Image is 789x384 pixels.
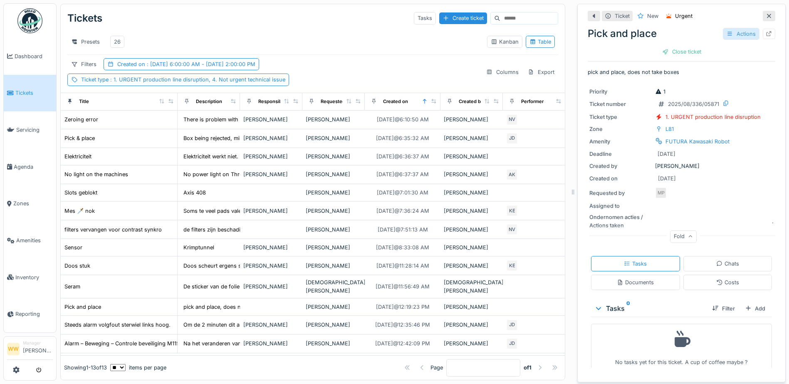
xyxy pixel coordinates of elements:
[665,125,674,133] div: L81
[444,321,500,329] div: [PERSON_NAME]
[589,175,652,182] div: Created on
[589,113,652,121] div: Ticket type
[521,98,544,105] div: Performer
[589,125,652,133] div: Zone
[183,340,318,347] div: Na het veranderen van het programma blokkeerd d...
[306,340,361,347] div: [PERSON_NAME]
[64,340,180,347] div: Alarm – Beweging – Controle beveiliging M115
[306,303,361,311] div: [PERSON_NAME]
[665,113,761,121] div: 1. URGENT production line disruption
[658,175,676,182] div: [DATE]
[491,38,519,46] div: Kanban
[67,7,102,29] div: Tickets
[306,244,361,251] div: [PERSON_NAME]
[444,170,500,178] div: [PERSON_NAME]
[243,170,299,178] div: [PERSON_NAME]
[506,169,518,180] div: AK
[742,303,769,314] div: Add
[430,364,443,372] div: Page
[376,153,429,160] div: [DATE] @ 6:36:37 AM
[376,283,430,290] div: [DATE] @ 11:56:49 AM
[376,134,429,142] div: [DATE] @ 6:35:32 AM
[4,296,56,333] a: Reporting
[183,283,302,290] div: De sticker van de folie is achteraan half in de...
[183,207,278,215] div: Soms te veel pads valen op de grond
[114,38,121,46] div: 26
[588,26,775,41] div: Pick and place
[506,224,518,235] div: NV
[64,207,95,215] div: Mes 🗡️ nok
[647,12,658,20] div: New
[4,38,56,75] a: Dashboard
[15,52,53,60] span: Dashboard
[13,199,53,207] span: Zones
[506,114,518,126] div: NV
[376,303,430,311] div: [DATE] @ 12:19:23 PM
[659,46,705,57] div: Close ticket
[109,76,285,83] span: : 1. URGENT production line disruption, 4. Not urgent technical issue
[64,170,128,178] div: No light on the machines
[183,134,309,142] div: Box being rejected, missing 10 capsules. Poorly...
[444,189,500,197] div: [PERSON_NAME]
[668,100,719,108] div: 2025/08/336/05871
[64,189,97,197] div: Slots geblokt
[444,226,500,234] div: [PERSON_NAME]
[589,100,652,108] div: Ticket number
[376,262,429,270] div: [DATE] @ 11:28:14 AM
[17,8,42,33] img: Badge_color-CXgf-gQk.svg
[444,244,500,251] div: [PERSON_NAME]
[183,262,249,270] div: Doos scheurt ergens stuk
[723,28,759,40] div: Actions
[23,340,53,346] div: Manager
[444,153,500,160] div: [PERSON_NAME]
[4,222,56,259] a: Amenities
[79,98,89,105] div: Title
[378,226,428,234] div: [DATE] @ 7:51:13 AM
[444,340,500,347] div: [PERSON_NAME]
[243,283,299,290] div: [PERSON_NAME]
[506,133,518,144] div: JD
[624,260,647,268] div: Tasks
[655,187,667,199] div: MP
[23,340,53,358] li: [PERSON_NAME]
[772,217,774,225] div: .
[444,116,500,123] div: [PERSON_NAME]
[615,12,630,20] div: Ticket
[377,189,428,197] div: [DATE] @ 7:01:30 AM
[482,66,522,78] div: Columns
[375,340,430,347] div: [DATE] @ 12:42:09 PM
[459,98,484,105] div: Created by
[444,262,500,270] div: [PERSON_NAME]
[16,236,53,244] span: Amenities
[444,303,500,311] div: [PERSON_NAME]
[665,138,730,145] div: FUTURA Kawasaki Robot
[15,273,53,281] span: Inventory
[183,170,312,178] div: No power light on Three of the machines. Retour...
[716,278,739,286] div: Costs
[243,340,299,347] div: [PERSON_NAME]
[243,262,299,270] div: [PERSON_NAME]
[589,213,652,229] div: Ondernomen acties / Actions taken
[183,116,309,123] div: There is problem with load cell zeroing procedu...
[675,12,693,20] div: Urgent
[243,321,299,329] div: [PERSON_NAME]
[506,260,518,271] div: KE
[306,116,361,123] div: [PERSON_NAME]
[64,153,92,160] div: Elektriciteit
[4,111,56,148] a: Servicing
[589,189,652,197] div: Requested by
[306,170,361,178] div: [PERSON_NAME]
[145,61,255,67] span: : [DATE] 6:00:00 AM - [DATE] 2:00:00 PM
[7,340,53,360] a: WW Manager[PERSON_NAME]
[183,226,277,234] div: de filters zijn beschadigd en vervuild
[383,98,408,105] div: Created on
[376,207,429,215] div: [DATE] @ 7:36:24 AM
[655,88,665,96] div: 1
[243,153,299,160] div: [PERSON_NAME]
[376,244,429,251] div: [DATE] @ 8:33:08 AM
[306,189,361,197] div: [PERSON_NAME]
[524,66,558,78] div: Export
[67,36,104,48] div: Presets
[64,364,107,372] div: Showing 1 - 13 of 13
[64,134,95,142] div: Pick & place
